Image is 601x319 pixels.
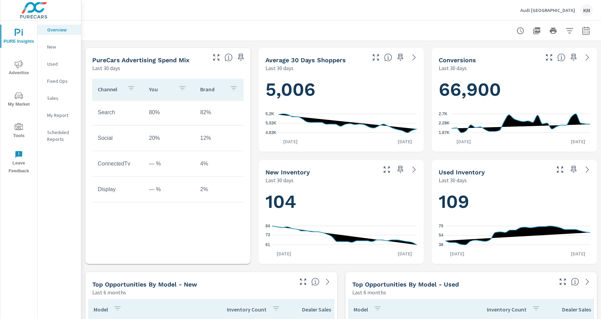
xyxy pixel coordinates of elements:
div: Sales [38,93,81,103]
a: See more details in report [582,276,593,287]
a: See more details in report [322,276,333,287]
td: — % [144,155,195,172]
span: Tools [2,123,35,140]
span: Find the biggest opportunities within your model lineup by seeing how each model is selling in yo... [571,278,579,286]
h5: Conversions [439,56,476,64]
div: Scheduled Reports [38,127,81,144]
h5: PureCars Advertising Spend Mix [92,56,189,64]
span: My Market [2,92,35,108]
span: Advertise [2,60,35,77]
td: 12% [195,130,246,147]
a: See more details in report [409,164,420,175]
p: Channel [98,86,122,93]
div: KM [580,4,593,16]
button: Make Fullscreen [555,164,565,175]
span: Save this to your personalized report [395,164,406,175]
p: [DATE] [393,138,417,145]
a: See more details in report [582,164,593,175]
p: Scheduled Reports [47,129,76,143]
p: Dealer Sales [562,306,591,313]
p: [DATE] [566,250,590,257]
span: Save this to your personalized report [395,52,406,63]
div: Fixed Ops [38,76,81,86]
button: Make Fullscreen [298,276,309,287]
button: Make Fullscreen [211,52,222,63]
h5: Top Opportunities by Model - Used [352,281,459,288]
p: [DATE] [445,250,469,257]
p: Last 6 months [352,288,386,296]
text: 1.87K [439,130,450,135]
td: 2% [195,181,246,198]
h5: Average 30 Days Shoppers [265,56,346,64]
p: [DATE] [278,138,302,145]
p: Brand [200,86,224,93]
p: Used [47,61,76,67]
p: Model [354,306,368,313]
p: You [149,86,173,93]
button: Apply Filters [563,24,576,38]
p: Last 30 days [439,64,467,72]
p: Dealer Sales [302,306,331,313]
td: 80% [144,104,195,121]
h5: New Inventory [265,169,310,176]
td: 82% [195,104,246,121]
text: 70 [439,224,443,228]
button: Make Fullscreen [557,276,568,287]
text: 5.2K [265,111,274,116]
text: 2.28K [439,121,450,126]
p: Last 30 days [265,176,293,184]
p: [DATE] [393,250,417,257]
p: Fixed Ops [47,78,76,84]
p: Overview [47,26,76,33]
span: Save this to your personalized report [568,164,579,175]
h1: 66,900 [439,78,590,101]
h5: Used Inventory [439,169,485,176]
p: Inventory Count [227,306,267,313]
div: My Report [38,110,81,120]
text: 5.02K [265,121,276,126]
text: 2.7K [439,111,448,116]
div: nav menu [0,21,37,178]
button: Make Fullscreen [370,52,381,63]
td: Social [92,130,144,147]
p: New [47,43,76,50]
a: See more details in report [582,52,593,63]
button: Print Report [546,24,560,38]
span: Leave Feedback [2,150,35,175]
a: See more details in report [409,52,420,63]
h1: 104 [265,190,417,213]
span: Save this to your personalized report [568,52,579,63]
text: 38 [439,242,443,247]
p: Last 6 months [92,288,126,296]
text: 4.83K [265,130,276,135]
button: "Export Report to PDF" [530,24,544,38]
div: Overview [38,25,81,35]
p: Last 30 days [92,64,120,72]
button: Make Fullscreen [381,164,392,175]
td: — % [144,181,195,198]
p: Last 30 days [439,176,467,184]
div: New [38,42,81,52]
button: Make Fullscreen [544,52,555,63]
span: PURE Insights [2,29,35,45]
p: Audi [GEOGRAPHIC_DATA] [520,7,575,13]
span: The number of dealer-specified goals completed by a visitor. [Source: This data is provided by th... [557,53,565,62]
p: Inventory Count [487,306,527,313]
text: 73 [265,232,270,237]
td: 4% [195,155,246,172]
td: ConnectedTv [92,155,144,172]
td: Search [92,104,144,121]
p: My Report [47,112,76,119]
td: Display [92,181,144,198]
div: Used [38,59,81,69]
text: 54 [439,233,443,238]
span: Save this to your personalized report [235,52,246,63]
h1: 109 [439,190,590,213]
p: Model [94,306,108,313]
text: 61 [265,242,270,247]
h5: Top Opportunities by Model - New [92,281,197,288]
p: Sales [47,95,76,102]
p: Last 30 days [265,64,293,72]
text: 84 [265,224,270,228]
span: This table looks at how you compare to the amount of budget you spend per channel as opposed to y... [224,53,233,62]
